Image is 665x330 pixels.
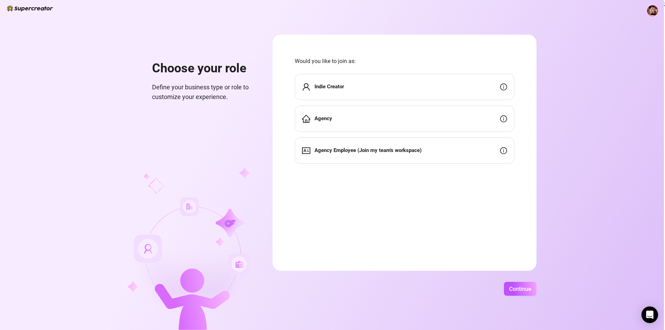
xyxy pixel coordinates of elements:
[302,146,310,155] span: idcard
[302,83,310,91] span: user
[302,115,310,123] span: home
[504,282,537,296] button: Continue
[295,57,514,65] span: Would you like to join as:
[500,83,507,90] span: info-circle
[152,61,256,76] h1: Choose your role
[641,306,658,323] div: Open Intercom Messenger
[314,115,332,122] strong: Agency
[500,147,507,154] span: info-circle
[647,6,658,16] img: ACg8ocJPNu5Nno1IyU8rG3cZcYvp9UvhM1ihhzsVgmu5PIGcAamm5rMR=s96-c
[314,83,344,90] strong: Indie Creator
[7,5,53,11] img: logo
[500,115,507,122] span: info-circle
[314,147,422,153] strong: Agency Employee (Join my team's workspace)
[509,286,531,292] span: Continue
[152,82,256,102] span: Define your business type or role to customize your experience.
